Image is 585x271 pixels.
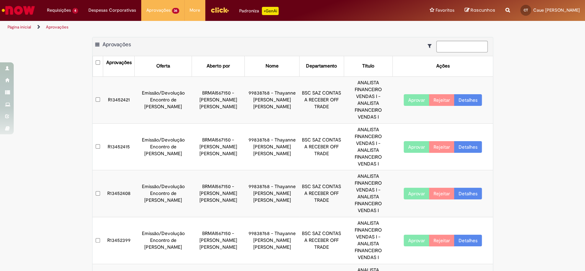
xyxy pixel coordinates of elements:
[454,188,482,199] a: Detalhes
[103,217,135,264] td: R13452399
[454,141,482,153] a: Detalhes
[429,235,454,246] button: Rejeitar
[306,63,337,70] div: Departamento
[404,188,429,199] button: Aprovar
[135,123,192,170] td: Emissão/Devolução Encontro de [PERSON_NAME]
[299,76,344,123] td: BSC SAZ CONTAS A RECEBER OFF TRADE
[135,170,192,217] td: Emissão/Devolução Encontro de [PERSON_NAME]
[88,7,136,14] span: Despesas Corporativas
[192,123,245,170] td: BRMAI567150 - [PERSON_NAME] [PERSON_NAME]
[46,24,69,30] a: Aprovações
[344,76,392,123] td: ANALISTA FINANCEIRO VENDAS I - ANALISTA FINANCEIRO VENDAS I
[103,123,135,170] td: R13452415
[156,63,170,70] div: Oferta
[344,123,392,170] td: ANALISTA FINANCEIRO VENDAS I - ANALISTA FINANCEIRO VENDAS I
[429,188,454,199] button: Rejeitar
[72,8,78,14] span: 4
[192,170,245,217] td: BRMAI567150 - [PERSON_NAME] [PERSON_NAME]
[244,123,299,170] td: 99838768 - Thayanne [PERSON_NAME] [PERSON_NAME]
[244,217,299,264] td: 99838768 - Thayanne [PERSON_NAME] [PERSON_NAME]
[471,7,495,13] span: Rascunhos
[299,217,344,264] td: BSC SAZ CONTAS A RECEBER OFF TRADE
[192,217,245,264] td: BRMAI567150 - [PERSON_NAME] [PERSON_NAME]
[454,94,482,106] a: Detalhes
[135,76,192,123] td: Emissão/Devolução Encontro de [PERSON_NAME]
[172,8,180,14] span: 36
[47,7,71,14] span: Requisições
[146,7,171,14] span: Aprovações
[192,76,245,123] td: BRMAI567150 - [PERSON_NAME] [PERSON_NAME]
[103,56,135,76] th: Aprovações
[465,7,495,14] a: Rascunhos
[436,7,454,14] span: Favoritos
[244,170,299,217] td: 99838768 - Thayanne [PERSON_NAME] [PERSON_NAME]
[262,7,279,15] p: +GenAi
[1,3,36,17] img: ServiceNow
[239,7,279,15] div: Padroniza
[404,141,429,153] button: Aprovar
[102,41,131,48] span: Aprovações
[404,235,429,246] button: Aprovar
[265,63,278,70] div: Nome
[206,63,230,70] div: Aberto por
[344,170,392,217] td: ANALISTA FINANCEIRO VENDAS I - ANALISTA FINANCEIRO VENDAS I
[429,141,454,153] button: Rejeitar
[429,94,454,106] button: Rejeitar
[362,63,374,70] div: Título
[428,44,435,48] i: Mostrar filtros para: Suas Solicitações
[8,24,31,30] a: Página inicial
[524,8,528,12] span: CT
[190,7,200,14] span: More
[299,170,344,217] td: BSC SAZ CONTAS A RECEBER OFF TRADE
[103,76,135,123] td: R13452421
[135,217,192,264] td: Emissão/Devolução Encontro de [PERSON_NAME]
[299,123,344,170] td: BSC SAZ CONTAS A RECEBER OFF TRADE
[103,170,135,217] td: R13452408
[210,5,229,15] img: click_logo_yellow_360x200.png
[454,235,482,246] a: Detalhes
[436,63,449,70] div: Ações
[106,59,132,66] div: Aprovações
[5,21,385,34] ul: Trilhas de página
[244,76,299,123] td: 99838768 - Thayanne [PERSON_NAME] [PERSON_NAME]
[404,94,429,106] button: Aprovar
[344,217,392,264] td: ANALISTA FINANCEIRO VENDAS I - ANALISTA FINANCEIRO VENDAS I
[533,7,580,13] span: Caue [PERSON_NAME]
